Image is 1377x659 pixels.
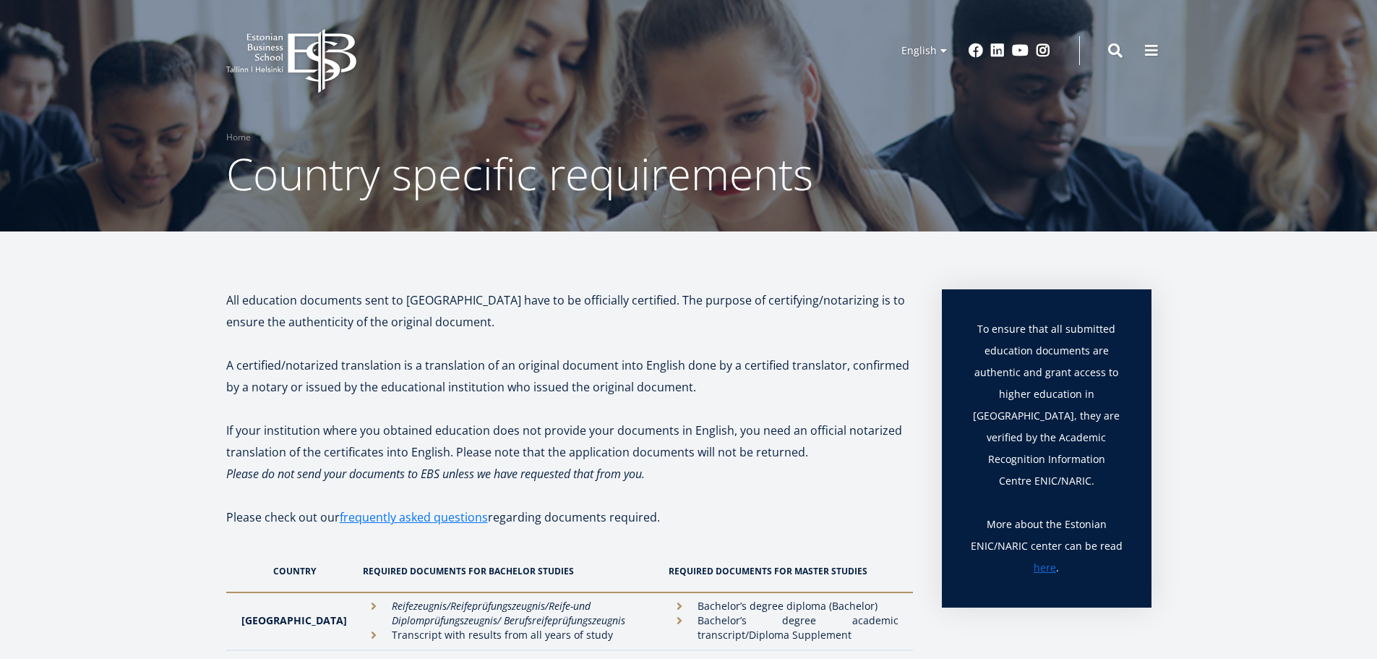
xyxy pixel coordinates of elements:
[363,628,655,642] li: Transcript with results from all years of study
[226,420,913,463] p: If your institution where you obtained education does not provide your documents in English, you ...
[226,130,251,145] a: Home
[969,43,983,58] a: Facebook
[226,354,913,398] p: A certified/notarized translation is a translation of an original document into English done by a...
[661,550,912,592] th: Required documents for Master studies
[356,550,662,592] th: Required documents for Bachelor studies
[226,144,813,203] span: Country specific requirements
[990,43,1005,58] a: Linkedin
[971,514,1123,579] p: More about the Estonian ENIC/NARIC center can be read .
[226,466,645,482] em: Please do not send your documents to EBS unless we have requested that from you.
[392,599,573,613] em: Reifezeugnis/Reifeprüfungszeugnis/Reife-
[971,318,1123,514] p: To ensure that all submitted education documents are authentic and grant access to higher educati...
[669,613,898,642] li: Bachelor’s degree academic transcript/Diploma Supplement
[392,599,625,627] em: und Diplomprüfungszeugnis/ Berufsreifeprüfungszeugnis
[1034,557,1056,579] a: here
[669,599,898,613] li: Bachelor’s degree diploma (Bachelor)
[226,506,913,550] p: Please check out our regarding documents required.
[226,550,356,592] th: Country
[241,613,347,627] strong: [GEOGRAPHIC_DATA]
[340,506,488,528] a: frequently asked questions
[226,289,913,333] p: All education documents sent to [GEOGRAPHIC_DATA] have to be officially certified. The purpose of...
[1012,43,1029,58] a: Youtube
[1036,43,1050,58] a: Instagram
